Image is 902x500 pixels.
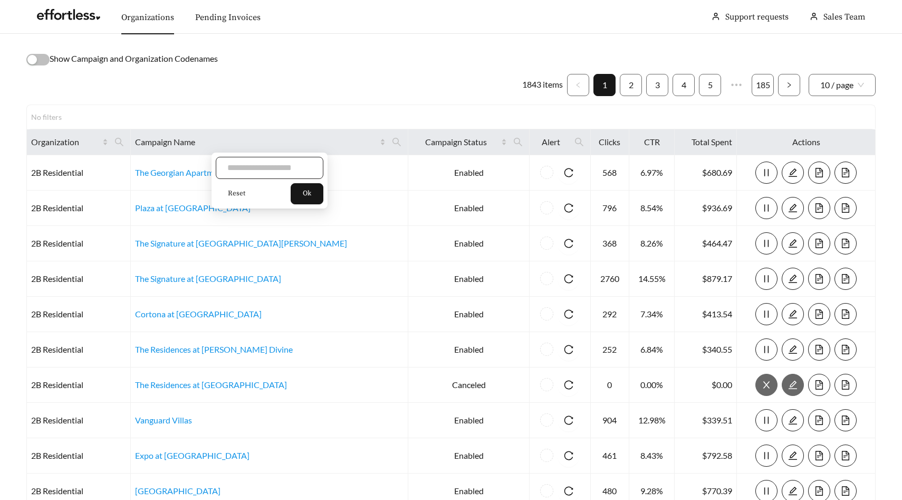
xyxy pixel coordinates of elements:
[752,74,774,96] li: 185
[591,226,629,261] td: 368
[737,129,876,155] th: Actions
[31,111,73,122] div: No filters
[408,438,530,474] td: Enabled
[575,82,581,88] span: left
[809,486,830,496] span: file-text
[782,303,804,325] button: edit
[558,374,580,396] button: reload
[808,309,830,319] a: file-text
[647,74,668,96] a: 3
[303,188,311,199] span: Ok
[835,345,856,354] span: file-text
[620,74,641,96] a: 2
[675,297,737,332] td: $413.54
[835,486,856,496] span: file-text
[782,197,804,219] button: edit
[27,332,131,367] td: 2B Residential
[809,239,830,248] span: file-text
[646,74,668,96] li: 3
[782,232,804,254] button: edit
[782,486,803,496] span: edit
[755,338,778,361] button: pause
[591,438,629,474] td: 461
[808,338,830,361] button: file-text
[408,261,530,297] td: Enabled
[834,303,857,325] button: file-text
[834,203,857,213] a: file-text
[809,416,830,425] span: file-text
[114,137,124,147] span: search
[725,12,789,22] a: Support requests
[782,344,804,354] a: edit
[808,197,830,219] button: file-text
[809,345,830,354] span: file-text
[135,309,262,319] a: Cortona at [GEOGRAPHIC_DATA]
[786,82,792,88] span: right
[558,168,580,177] span: reload
[782,409,804,431] button: edit
[558,239,580,248] span: reload
[534,136,568,148] span: Alert
[408,155,530,191] td: Enabled
[558,345,580,354] span: reload
[629,403,675,438] td: 12.98%
[835,451,856,460] span: file-text
[629,367,675,403] td: 0.00%
[782,450,804,460] a: edit
[808,238,830,248] a: file-text
[808,445,830,467] button: file-text
[808,232,830,254] button: file-text
[228,188,245,199] span: Reset
[808,167,830,177] a: file-text
[835,309,856,319] span: file-text
[808,409,830,431] button: file-text
[834,197,857,219] button: file-text
[808,450,830,460] a: file-text
[782,268,804,290] button: edit
[135,486,220,496] a: [GEOGRAPHIC_DATA]
[591,129,629,155] th: Clicks
[629,226,675,261] td: 8.26%
[782,338,804,361] button: edit
[675,261,737,297] td: $879.17
[675,155,737,191] td: $680.69
[558,445,580,467] button: reload
[558,338,580,361] button: reload
[567,74,589,96] button: left
[629,191,675,226] td: 8.54%
[135,344,293,354] a: The Residences at [PERSON_NAME] Divine
[513,137,523,147] span: search
[782,374,804,396] button: edit
[755,409,778,431] button: pause
[782,273,804,284] a: edit
[756,203,777,213] span: pause
[135,450,250,460] a: Expo at [GEOGRAPHIC_DATA]
[808,203,830,213] a: file-text
[782,168,803,177] span: edit
[27,226,131,261] td: 2B Residential
[808,486,830,496] a: file-text
[27,155,131,191] td: 2B Residential
[408,403,530,438] td: Enabled
[808,162,830,184] button: file-text
[755,268,778,290] button: pause
[782,203,803,213] span: edit
[834,409,857,431] button: file-text
[291,183,323,204] button: Ok
[593,74,616,96] li: 1
[756,486,777,496] span: pause
[834,162,857,184] button: file-text
[755,197,778,219] button: pause
[782,274,803,284] span: edit
[591,332,629,367] td: 252
[675,332,737,367] td: $340.55
[412,136,499,148] span: Campaign Status
[135,415,192,425] a: Vanguard Villas
[782,239,803,248] span: edit
[135,380,287,390] a: The Residences at [GEOGRAPHIC_DATA]
[834,486,857,496] a: file-text
[808,374,830,396] button: file-text
[782,309,803,319] span: edit
[591,403,629,438] td: 904
[27,367,131,403] td: 2B Residential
